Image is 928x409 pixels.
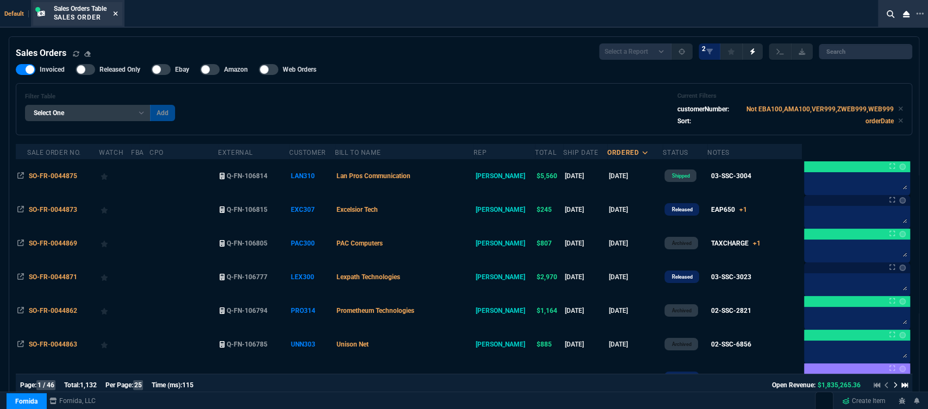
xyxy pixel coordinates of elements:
td: [DATE] [563,159,607,193]
div: 02-SSC-6856 [711,339,751,349]
div: Add to Watchlist [101,303,129,318]
td: [DATE] [563,328,607,361]
span: 2 [702,45,706,53]
span: Web Orders [283,65,316,74]
span: Prometheum Technologies [337,307,414,314]
td: [DATE] [607,226,663,260]
td: $1,164 [535,294,563,328]
td: $807 [535,226,563,260]
div: Add to Watchlist [101,202,129,217]
p: Shipped [671,172,689,180]
td: [DATE] [607,361,663,395]
span: Released Only [99,65,140,74]
nx-icon: Open New Tab [916,9,924,19]
td: [DATE] [607,260,663,294]
span: $1,835,265.36 [818,381,861,389]
td: $650 [535,361,563,395]
div: Rep [474,148,487,157]
td: LAN310 [289,159,335,193]
span: Time (ms): [152,381,182,389]
div: External [218,148,253,157]
td: [PERSON_NAME] [474,193,535,226]
span: PAC Computers [337,240,383,247]
span: Page: [20,381,36,389]
td: [PERSON_NAME] [474,260,535,294]
td: UNN303 [289,328,335,361]
nx-icon: Open In Opposite Panel [17,206,24,213]
td: [PERSON_NAME] [474,294,535,328]
input: Search [819,44,912,59]
span: Open Revenue: [772,381,815,389]
td: [PERSON_NAME] [474,159,535,193]
a: Create Item [838,393,890,409]
td: [PERSON_NAME] [474,361,535,395]
p: Released [671,273,692,281]
td: [DATE] [607,159,663,193]
div: Add to Watchlist [101,337,129,352]
td: $2,970 [535,260,563,294]
div: Sale Order No. [27,148,80,157]
span: Amazon [224,65,248,74]
div: CPO [150,148,164,157]
div: 02-SSC-2821 [711,306,751,316]
span: SO-FR-0044873 [29,206,77,213]
span: Default [4,10,29,17]
span: Invoiced [40,65,65,74]
td: $885 [535,328,563,361]
td: [DATE] [607,328,663,361]
span: Lexpath Technologies [337,273,400,281]
td: [PERSON_NAME] [474,226,535,260]
td: [DATE] [563,193,607,226]
span: +1 [753,240,761,247]
div: ordered [607,148,639,157]
p: Released [671,205,692,214]
td: NWI307 [289,361,335,395]
p: Sort: [677,116,691,126]
span: SO-FR-0044871 [29,273,77,281]
span: Lan Pros Communication [337,172,410,180]
span: Sales Orders Table [54,5,107,12]
span: SO-FR-0044863 [29,341,77,348]
span: 1 / 46 [36,380,55,390]
h6: Current Filters [677,92,903,100]
code: orderDate [865,117,894,125]
td: EXC307 [289,193,335,226]
td: PAC300 [289,226,335,260]
div: FBA [131,148,144,157]
td: [DATE] [563,361,607,395]
p: Archived [671,306,691,315]
span: Q-FN-106794 [227,307,267,314]
a: msbcCompanyName [46,396,99,406]
p: Sales Order [54,13,107,22]
span: +1 [739,206,747,213]
h6: Filter Table [25,93,175,100]
div: Customer [289,148,326,157]
span: SO-FR-0044869 [29,240,77,247]
span: Q-FN-106815 [227,206,267,213]
span: Q-FN-106785 [227,341,267,348]
span: 1,132 [80,381,97,389]
td: [DATE] [563,226,607,260]
td: [PERSON_NAME] [474,328,535,361]
div: Bill To Name [335,148,381,157]
div: Add to Watchlist [101,236,129,251]
div: Ship Date [563,148,598,157]
div: Watch [99,148,123,157]
span: Total: [64,381,80,389]
span: 25 [133,380,143,390]
div: Status [663,148,688,157]
span: Q-FN-106814 [227,172,267,180]
span: SO-FR-0044875 [29,172,77,180]
td: PRO314 [289,294,335,328]
div: Total [535,148,556,157]
div: Add to Watchlist [101,370,129,386]
nx-icon: Open In Opposite Panel [17,240,24,247]
nx-icon: Close Tab [113,10,118,18]
span: Excelsior Tech [337,206,378,213]
nx-icon: Search [882,8,899,21]
td: $245 [535,193,563,226]
code: Not EBA100,AMA100,VER999,ZWEB999,WEB999 [746,105,894,113]
h4: Sales Orders [16,47,66,60]
td: [DATE] [563,294,607,328]
nx-icon: Open In Opposite Panel [17,273,24,281]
